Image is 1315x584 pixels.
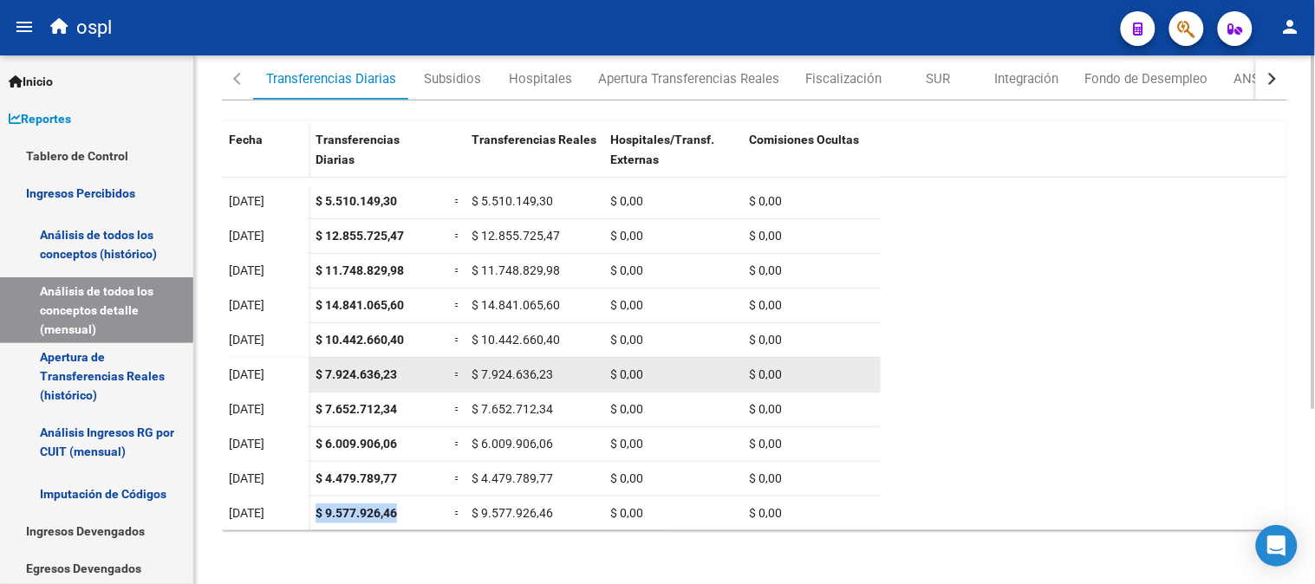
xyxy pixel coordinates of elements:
[994,69,1059,88] div: Integración
[316,402,397,416] span: $ 7.652.712,34
[316,367,397,381] span: $ 7.924.636,23
[472,437,553,451] span: $ 6.009.906,06
[229,263,264,277] span: [DATE]
[454,506,461,520] span: =
[229,367,264,381] span: [DATE]
[610,437,643,451] span: $ 0,00
[316,506,397,520] span: $ 9.577.926,46
[926,69,950,88] div: SUR
[749,298,782,312] span: $ 0,00
[610,298,643,312] span: $ 0,00
[454,229,461,243] span: =
[749,333,782,347] span: $ 0,00
[610,194,643,208] span: $ 0,00
[610,402,643,416] span: $ 0,00
[424,69,481,88] div: Subsidios
[472,333,560,347] span: $ 10.442.660,40
[598,69,779,88] div: Apertura Transferencias Reales
[749,229,782,243] span: $ 0,00
[1256,525,1298,567] div: Open Intercom Messenger
[9,72,53,91] span: Inicio
[610,263,643,277] span: $ 0,00
[805,69,882,88] div: Fiscalización
[316,333,404,347] span: $ 10.442.660,40
[454,402,461,416] span: =
[472,471,553,485] span: $ 4.479.789,77
[749,263,782,277] span: $ 0,00
[610,506,643,520] span: $ 0,00
[454,437,461,451] span: =
[454,298,461,312] span: =
[454,263,461,277] span: =
[610,229,643,243] span: $ 0,00
[472,133,596,146] span: Transferencias Reales
[229,133,263,146] span: Fecha
[472,402,553,416] span: $ 7.652.712,34
[472,367,553,381] span: $ 7.924.636,23
[749,194,782,208] span: $ 0,00
[472,298,560,312] span: $ 14.841.065,60
[9,109,71,128] span: Reportes
[316,263,404,277] span: $ 11.748.829,98
[14,16,35,37] mat-icon: menu
[316,133,400,166] span: Transferencias Diarias
[229,333,264,347] span: [DATE]
[509,69,572,88] div: Hospitales
[610,133,714,166] span: Hospitales/Transf. Externas
[749,133,859,146] span: Comisiones Ocultas
[465,121,603,194] datatable-header-cell: Transferencias Reales
[749,367,782,381] span: $ 0,00
[316,471,397,485] span: $ 4.479.789,77
[472,506,553,520] span: $ 9.577.926,46
[454,333,461,347] span: =
[749,402,782,416] span: $ 0,00
[316,229,404,243] span: $ 12.855.725,47
[316,298,404,312] span: $ 14.841.065,60
[454,367,461,381] span: =
[266,69,396,88] div: Transferencias Diarias
[454,471,461,485] span: =
[472,229,560,243] span: $ 12.855.725,47
[749,506,782,520] span: $ 0,00
[1280,16,1301,37] mat-icon: person
[229,402,264,416] span: [DATE]
[229,298,264,312] span: [DATE]
[749,471,782,485] span: $ 0,00
[1085,69,1208,88] div: Fondo de Desempleo
[472,194,553,208] span: $ 5.510.149,30
[749,437,782,451] span: $ 0,00
[610,471,643,485] span: $ 0,00
[610,367,643,381] span: $ 0,00
[454,194,461,208] span: =
[229,471,264,485] span: [DATE]
[229,229,264,243] span: [DATE]
[76,9,112,47] span: ospl
[610,333,643,347] span: $ 0,00
[229,194,264,208] span: [DATE]
[229,437,264,451] span: [DATE]
[309,121,447,194] datatable-header-cell: Transferencias Diarias
[472,263,560,277] span: $ 11.748.829,98
[603,121,742,194] datatable-header-cell: Hospitales/Transf. Externas
[742,121,881,194] datatable-header-cell: Comisiones Ocultas
[316,437,397,451] span: $ 6.009.906,06
[222,121,309,194] datatable-header-cell: Fecha
[229,506,264,520] span: [DATE]
[316,194,397,208] span: $ 5.510.149,30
